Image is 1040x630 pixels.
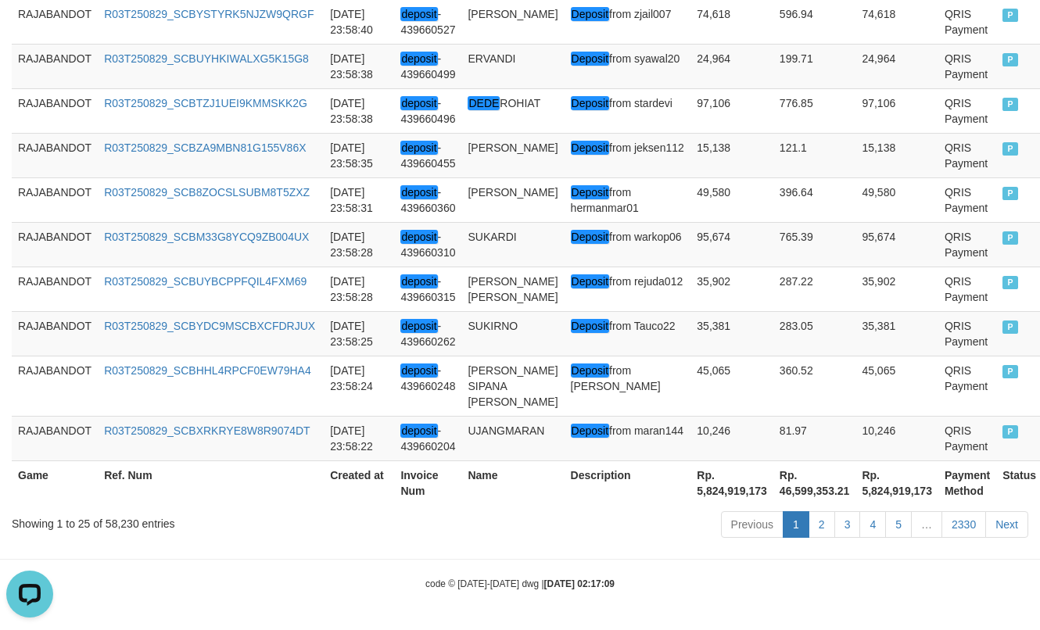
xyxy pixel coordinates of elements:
[571,319,609,333] em: Deposit
[565,416,691,460] td: from maran144
[690,356,773,416] td: 45,065
[104,275,307,288] a: R03T250829_SCBUYBCPPFQIL4FXM69
[1002,9,1018,22] span: PAID
[571,7,609,21] em: Deposit
[690,177,773,222] td: 49,580
[911,511,942,538] a: …
[690,88,773,133] td: 97,106
[773,44,856,88] td: 199.71
[394,222,461,267] td: - 439660310
[324,222,394,267] td: [DATE] 23:58:28
[855,311,938,356] td: 35,381
[855,177,938,222] td: 49,580
[104,97,307,109] a: R03T250829_SCBTZJ1UEI9KMMSKK2G
[12,416,98,460] td: RAJABANDOT
[104,424,310,437] a: R03T250829_SCBXRKRYE8W8R9074DT
[885,511,912,538] a: 5
[324,133,394,177] td: [DATE] 23:58:35
[461,133,564,177] td: [PERSON_NAME]
[104,320,315,332] a: R03T250829_SCBYDC9MSCBXCFDRJUX
[104,141,306,154] a: R03T250829_SCBZA9MBN81G155V86X
[565,133,691,177] td: from jeksen112
[400,52,437,66] em: deposit
[324,416,394,460] td: [DATE] 23:58:22
[461,88,564,133] td: ROHIAT
[938,460,996,505] th: Payment Method
[571,96,609,110] em: Deposit
[855,416,938,460] td: 10,246
[1002,425,1018,438] span: PAID
[571,363,609,378] em: Deposit
[1002,187,1018,200] span: PAID
[773,222,856,267] td: 765.39
[773,177,856,222] td: 396.64
[721,511,784,538] a: Previous
[985,511,1028,538] a: Next
[938,177,996,222] td: QRIS Payment
[12,222,98,267] td: RAJABANDOT
[783,511,809,538] a: 1
[12,311,98,356] td: RAJABANDOT
[104,52,309,65] a: R03T250829_SCBUYHKIWALXG5K15G8
[394,460,461,505] th: Invoice Num
[834,511,861,538] a: 3
[400,230,437,244] em: deposit
[324,311,394,356] td: [DATE] 23:58:25
[690,267,773,311] td: 35,902
[324,44,394,88] td: [DATE] 23:58:38
[1002,142,1018,156] span: PAID
[461,177,564,222] td: [PERSON_NAME]
[324,88,394,133] td: [DATE] 23:58:38
[859,511,886,538] a: 4
[938,416,996,460] td: QRIS Payment
[461,267,564,311] td: [PERSON_NAME] [PERSON_NAME]
[104,8,314,20] a: R03T250829_SCBYSTYRK5NJZW9QRGF
[468,96,500,110] em: DEDE
[571,424,609,438] em: Deposit
[571,52,609,66] em: Deposit
[394,311,461,356] td: - 439660262
[12,133,98,177] td: RAJABANDOT
[565,267,691,311] td: from rejuda012
[690,460,773,505] th: Rp. 5,824,919,173
[1002,320,1018,334] span: PAID
[938,356,996,416] td: QRIS Payment
[1002,365,1018,378] span: PAID
[938,222,996,267] td: QRIS Payment
[394,267,461,311] td: - 439660315
[12,44,98,88] td: RAJABANDOT
[938,44,996,88] td: QRIS Payment
[104,231,309,243] a: R03T250829_SCBM33G8YCQ9ZB004UX
[12,88,98,133] td: RAJABANDOT
[565,44,691,88] td: from syawal20
[571,185,609,199] em: Deposit
[773,460,856,505] th: Rp. 46,599,353.21
[104,186,310,199] a: R03T250829_SCB8ZOCSLSUBM8T5ZXZ
[855,267,938,311] td: 35,902
[12,356,98,416] td: RAJABANDOT
[6,6,53,53] button: Open LiveChat chat widget
[773,416,856,460] td: 81.97
[690,311,773,356] td: 35,381
[1002,53,1018,66] span: PAID
[690,44,773,88] td: 24,964
[394,356,461,416] td: - 439660248
[324,177,394,222] td: [DATE] 23:58:31
[12,510,421,532] div: Showing 1 to 25 of 58,230 entries
[690,416,773,460] td: 10,246
[400,274,437,288] em: deposit
[938,267,996,311] td: QRIS Payment
[461,44,564,88] td: ERVANDI
[400,7,437,21] em: deposit
[565,88,691,133] td: from stardevi
[400,141,437,155] em: deposit
[565,460,691,505] th: Description
[571,230,609,244] em: Deposit
[544,578,615,589] strong: [DATE] 02:17:09
[773,267,856,311] td: 287.22
[12,177,98,222] td: RAJABANDOT
[461,222,564,267] td: SUKARDI
[773,133,856,177] td: 121.1
[855,460,938,505] th: Rp. 5,824,919,173
[1002,276,1018,289] span: PAID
